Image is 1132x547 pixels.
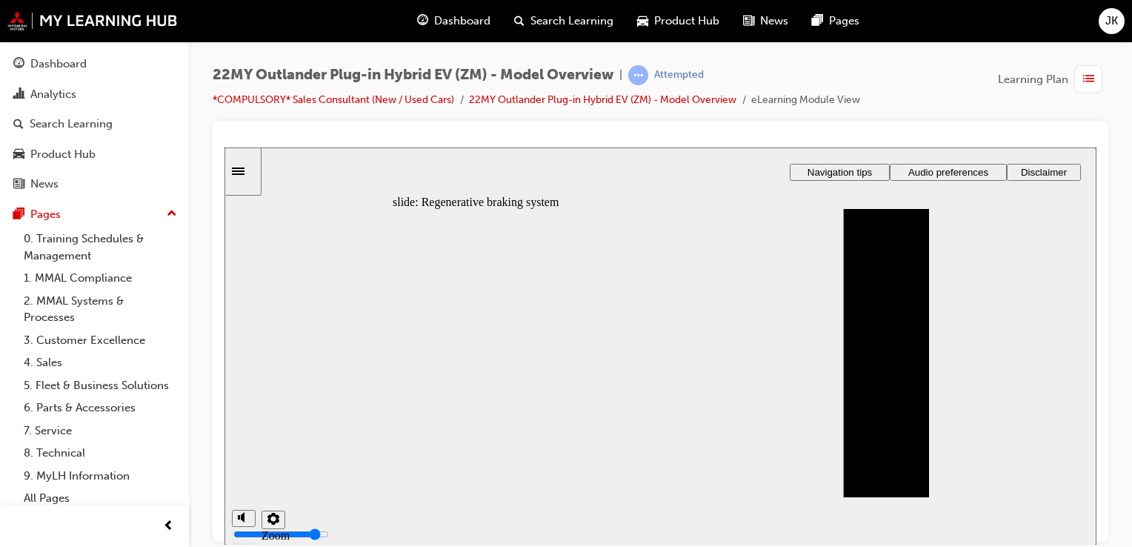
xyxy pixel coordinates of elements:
span: up-icon [167,205,177,224]
span: chart-icon [13,88,24,102]
button: JK [1099,8,1125,34]
a: All Pages [18,487,183,510]
span: JK [1105,13,1118,30]
label: Zoom to fit [37,382,65,421]
a: 1. MMAL Compliance [18,267,183,290]
a: 8. Technical [18,442,183,465]
a: *COMPULSORY* Sales Consultant (New / Used Cars) [213,93,454,106]
span: news-icon [743,12,754,30]
button: Audio preferences [665,16,782,33]
div: Product Hub [30,146,96,163]
div: misc controls [7,350,59,398]
img: mmal [7,11,178,30]
button: Pages [6,201,183,228]
a: 0. Training Schedules & Management [18,228,183,267]
a: 4. Sales [18,351,183,374]
span: pages-icon [812,12,823,30]
a: 6. Parts & Accessories [18,397,183,420]
button: settings [37,363,61,382]
a: 5. Fleet & Business Solutions [18,374,183,397]
span: Disclaimer [796,19,842,30]
button: Disclaimer [782,16,856,33]
a: Analytics [6,81,183,108]
a: 2. MMAL Systems & Processes [18,290,183,329]
button: Navigation tips [565,16,665,33]
span: Product Hub [654,13,719,30]
a: Dashboard [6,50,183,78]
button: DashboardAnalyticsSearch LearningProduct HubNews [6,47,183,201]
a: car-iconProduct Hub [625,6,731,36]
span: learningRecordVerb_ATTEMPT-icon [628,65,648,85]
span: 22MY Outlander Plug-in Hybrid EV (ZM) - Model Overview [213,67,613,84]
span: list-icon [1083,70,1094,89]
span: car-icon [637,12,648,30]
a: Product Hub [6,141,183,168]
a: search-iconSearch Learning [502,6,625,36]
span: Pages [829,13,859,30]
a: 9. MyLH Information [18,465,183,488]
div: Attempted [654,68,704,82]
a: pages-iconPages [800,6,871,36]
div: Search Learning [30,116,113,133]
a: News [6,170,183,198]
span: News [760,13,788,30]
a: news-iconNews [731,6,800,36]
span: search-icon [514,12,525,30]
div: News [30,176,59,193]
input: volume [9,381,104,393]
button: Learning Plan [998,65,1108,93]
li: eLearning Module View [751,92,860,109]
a: 7. Service [18,420,183,442]
a: Search Learning [6,110,183,138]
a: guage-iconDashboard [405,6,502,36]
button: volume [7,362,31,379]
div: Pages [30,206,61,223]
span: car-icon [13,148,24,162]
span: Navigation tips [583,19,647,30]
div: Dashboard [30,56,87,73]
div: Analytics [30,86,76,103]
span: prev-icon [163,517,174,536]
span: search-icon [13,118,24,131]
span: | [619,67,622,84]
span: news-icon [13,178,24,191]
a: 3. Customer Excellence [18,329,183,352]
span: guage-icon [13,58,24,71]
span: Dashboard [434,13,490,30]
span: Search Learning [530,13,613,30]
span: guage-icon [417,12,428,30]
span: Learning Plan [998,71,1068,88]
span: Audio preferences [684,19,764,30]
span: pages-icon [13,208,24,222]
a: 22MY Outlander Plug-in Hybrid EV (ZM) - Model Overview [469,93,736,106]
